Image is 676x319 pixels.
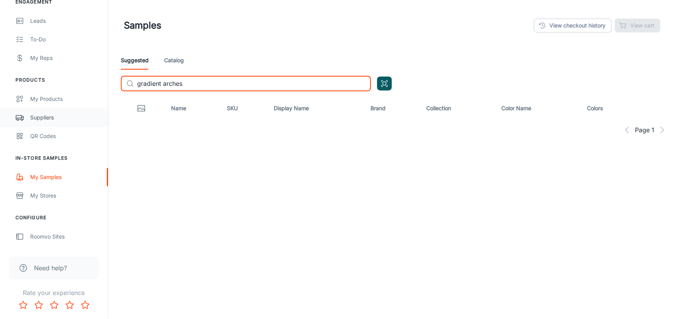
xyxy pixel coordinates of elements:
[165,97,221,119] th: Name
[124,19,161,32] h1: Samples
[364,97,420,119] th: Brand
[30,17,100,25] div: Leads
[268,97,364,119] th: Display Name
[164,51,184,70] a: Catalog
[635,125,654,135] span: Page 1
[30,191,100,200] div: My Stores
[121,51,149,70] a: Suggested
[30,113,100,122] div: Suppliers
[221,97,268,119] th: SKU
[30,95,100,103] div: My Products
[137,76,371,91] input: Search
[534,19,612,32] a: View checkout history
[377,77,392,90] button: Open QR code scanner
[30,132,100,140] div: QR Codes
[420,97,496,119] th: Collection
[496,97,581,119] th: Color Name
[30,173,100,181] div: My Samples
[30,35,100,44] div: To-do
[137,104,146,113] svg: Thumbnail
[30,54,100,62] div: My Reps
[581,97,638,119] th: Colors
